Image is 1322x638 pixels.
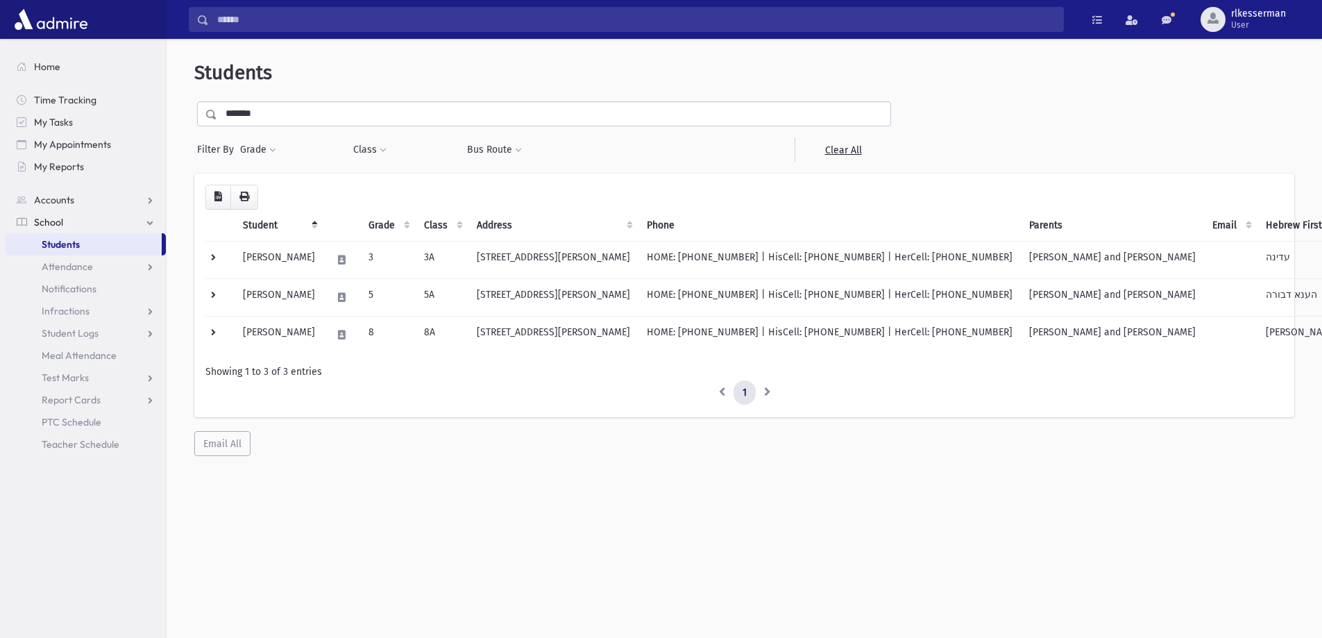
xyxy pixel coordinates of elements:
[638,210,1021,242] th: Phone
[638,278,1021,316] td: HOME: [PHONE_NUMBER] | HisCell: [PHONE_NUMBER] | HerCell: [PHONE_NUMBER]
[6,189,166,211] a: Accounts
[34,194,74,206] span: Accounts
[468,241,638,278] td: [STREET_ADDRESS][PERSON_NAME]
[1231,8,1286,19] span: rlkesserman
[34,216,63,228] span: School
[42,416,101,428] span: PTC Schedule
[795,137,891,162] a: Clear All
[6,133,166,156] a: My Appointments
[235,278,323,316] td: [PERSON_NAME]
[6,255,166,278] a: Attendance
[1021,210,1204,242] th: Parents
[6,89,166,111] a: Time Tracking
[353,137,387,162] button: Class
[11,6,91,33] img: AdmirePro
[235,316,323,353] td: [PERSON_NAME]
[468,316,638,353] td: [STREET_ADDRESS][PERSON_NAME]
[42,238,80,251] span: Students
[468,210,638,242] th: Address: activate to sort column ascending
[1231,19,1286,31] span: User
[1021,241,1204,278] td: [PERSON_NAME] and [PERSON_NAME]
[6,300,166,322] a: Infractions
[1021,278,1204,316] td: [PERSON_NAME] and [PERSON_NAME]
[34,138,111,151] span: My Appointments
[6,211,166,233] a: School
[42,260,93,273] span: Attendance
[360,241,416,278] td: 3
[416,241,468,278] td: 3A
[6,233,162,255] a: Students
[1021,316,1204,353] td: [PERSON_NAME] and [PERSON_NAME]
[34,116,73,128] span: My Tasks
[197,142,239,157] span: Filter By
[42,394,101,406] span: Report Cards
[6,344,166,367] a: Meal Attendance
[416,316,468,353] td: 8A
[6,411,166,433] a: PTC Schedule
[468,278,638,316] td: [STREET_ADDRESS][PERSON_NAME]
[6,278,166,300] a: Notifications
[235,241,323,278] td: [PERSON_NAME]
[6,111,166,133] a: My Tasks
[34,160,84,173] span: My Reports
[205,364,1283,379] div: Showing 1 to 3 of 3 entries
[6,367,166,389] a: Test Marks
[638,241,1021,278] td: HOME: [PHONE_NUMBER] | HisCell: [PHONE_NUMBER] | HerCell: [PHONE_NUMBER]
[1204,210,1257,242] th: Email: activate to sort column ascending
[360,210,416,242] th: Grade: activate to sort column ascending
[6,322,166,344] a: Student Logs
[42,327,99,339] span: Student Logs
[466,137,523,162] button: Bus Route
[6,433,166,455] a: Teacher Schedule
[6,389,166,411] a: Report Cards
[34,94,96,106] span: Time Tracking
[194,61,272,84] span: Students
[42,371,89,384] span: Test Marks
[239,137,277,162] button: Grade
[416,210,468,242] th: Class: activate to sort column ascending
[6,156,166,178] a: My Reports
[734,380,756,405] a: 1
[209,7,1063,32] input: Search
[6,56,166,78] a: Home
[638,316,1021,353] td: HOME: [PHONE_NUMBER] | HisCell: [PHONE_NUMBER] | HerCell: [PHONE_NUMBER]
[205,185,231,210] button: CSV
[42,305,90,317] span: Infractions
[360,278,416,316] td: 5
[34,60,60,73] span: Home
[230,185,258,210] button: Print
[42,438,119,451] span: Teacher Schedule
[235,210,323,242] th: Student: activate to sort column descending
[42,349,117,362] span: Meal Attendance
[416,278,468,316] td: 5A
[194,431,251,456] button: Email All
[360,316,416,353] td: 8
[42,283,96,295] span: Notifications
